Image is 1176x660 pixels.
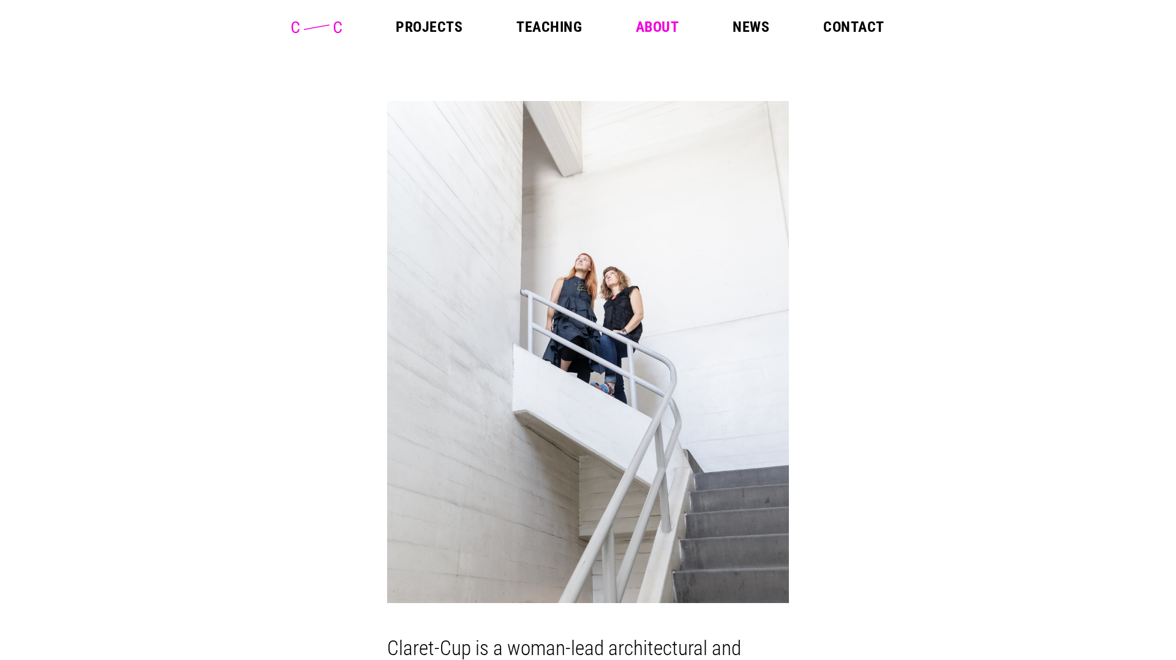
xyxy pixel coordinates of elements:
[396,20,462,34] a: Projects
[636,20,679,34] a: About
[396,20,884,34] nav: Main Menu
[823,20,884,34] a: Contact
[733,20,769,34] a: News
[516,20,582,34] a: Teaching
